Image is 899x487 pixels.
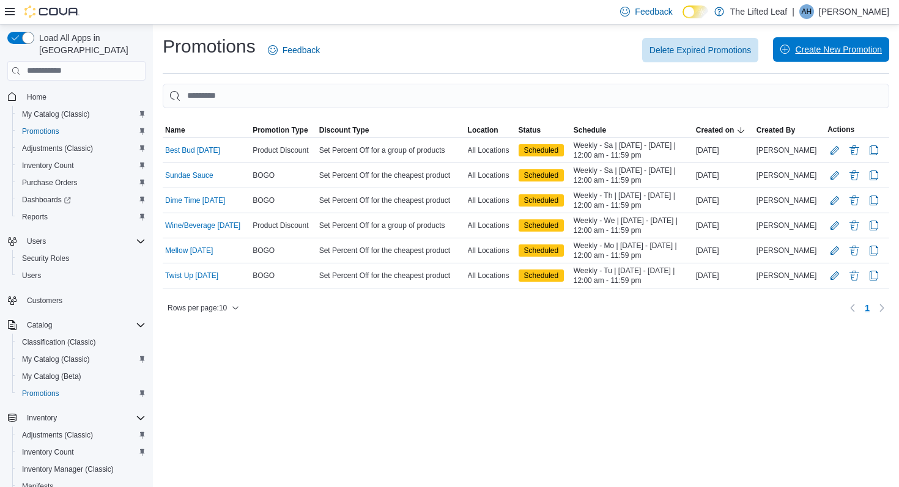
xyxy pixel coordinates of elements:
span: Adjustments (Classic) [22,144,93,153]
a: Best Bud [DATE] [165,145,220,155]
span: Weekly - Mo | [DATE] - [DATE] | 12:00 am - 11:59 pm [574,241,691,260]
span: All Locations [468,145,509,155]
button: Home [2,88,150,106]
span: My Catalog (Classic) [22,354,90,364]
a: Dashboards [12,191,150,208]
span: My Catalog (Classic) [17,107,146,122]
button: Edit Promotion [827,168,842,183]
span: [PERSON_NAME] [757,271,817,280]
span: Inventory Count [22,447,74,457]
button: Inventory Count [12,157,150,174]
div: [DATE] [694,193,754,208]
nav: Pagination for table: [845,298,889,318]
span: Dashboards [17,192,146,207]
span: [PERSON_NAME] [757,196,817,205]
span: BOGO [253,246,275,255]
div: [DATE] [694,143,754,158]
div: Set Percent Off for a group of products [317,218,465,233]
span: BOGO [253,271,275,280]
button: Classification (Classic) [12,334,150,351]
button: Create New Promotion [773,37,889,62]
div: Amy Herrera [799,4,814,19]
div: Set Percent Off for the cheapest product [317,268,465,283]
span: Scheduled [519,244,564,257]
button: Users [22,234,51,249]
span: 1 [865,302,870,314]
button: Reports [12,208,150,225]
span: Users [22,234,146,249]
span: Weekly - Sa | [DATE] - [DATE] | 12:00 am - 11:59 pm [574,166,691,185]
a: Purchase Orders [17,175,83,190]
button: Delete Promotion [847,143,862,158]
span: My Catalog (Classic) [22,109,90,119]
button: My Catalog (Classic) [12,106,150,123]
div: Set Percent Off for the cheapest product [317,193,465,208]
span: Promotions [22,126,59,136]
span: Reports [17,210,146,224]
span: Purchase Orders [22,178,78,188]
span: Inventory [22,411,146,425]
button: Delete Expired Promotions [642,38,759,62]
span: Scheduled [524,270,559,281]
span: Scheduled [519,194,564,207]
h1: Promotions [163,34,256,59]
span: Created By [757,125,795,135]
span: All Locations [468,221,509,230]
span: Location [468,125,498,135]
span: [PERSON_NAME] [757,145,817,155]
span: Customers [22,293,146,308]
button: Delete Promotion [847,268,862,283]
button: Edit Promotion [827,268,842,283]
span: Inventory Count [17,158,146,173]
span: Weekly - Sa | [DATE] - [DATE] | 12:00 am - 11:59 pm [574,141,691,160]
button: Catalog [2,317,150,334]
a: Sundae Sauce [165,170,213,180]
p: The Lifted Leaf [730,4,787,19]
button: Users [12,267,150,284]
ul: Pagination for table: [860,298,875,318]
span: Promotions [22,389,59,398]
span: Security Roles [22,254,69,263]
a: Adjustments (Classic) [17,141,98,156]
a: Dashboards [17,192,76,207]
button: Catalog [22,318,57,332]
button: Promotions [12,385,150,402]
p: | [792,4,794,19]
a: Classification (Classic) [17,335,101,350]
span: Schedule [574,125,606,135]
a: Mellow [DATE] [165,246,213,255]
span: BOGO [253,196,275,205]
button: Adjustments (Classic) [12,427,150,444]
button: My Catalog (Beta) [12,368,150,385]
span: Scheduled [524,220,559,231]
a: Reports [17,210,53,224]
span: Scheduled [519,269,564,282]
span: [PERSON_NAME] [757,170,817,180]
span: Home [22,89,146,104]
span: Create New Promotion [795,43,882,56]
div: [DATE] [694,243,754,258]
button: Clone Promotion [867,268,881,283]
button: Promotion Type [250,123,316,137]
div: Set Percent Off for the cheapest product [317,168,465,183]
p: [PERSON_NAME] [819,4,889,19]
button: Schedule [571,123,694,137]
button: Delete Promotion [847,243,862,258]
span: Home [27,92,46,102]
span: Load All Apps in [GEOGRAPHIC_DATA] [34,32,146,56]
span: Catalog [22,318,146,332]
button: Created on [694,123,754,137]
button: Users [2,233,150,250]
span: Weekly - Th | [DATE] - [DATE] | 12:00 am - 11:59 pm [574,191,691,210]
span: Delete Expired Promotions [649,44,752,56]
button: Edit Promotion [827,193,842,208]
span: Inventory Manager (Classic) [22,464,114,474]
span: Scheduled [524,170,559,181]
span: Scheduled [524,195,559,206]
span: Users [22,271,41,280]
a: Inventory Manager (Classic) [17,462,119,477]
button: Next page [875,301,889,315]
span: Scheduled [524,145,559,156]
a: My Catalog (Classic) [17,107,95,122]
span: Reports [22,212,48,222]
